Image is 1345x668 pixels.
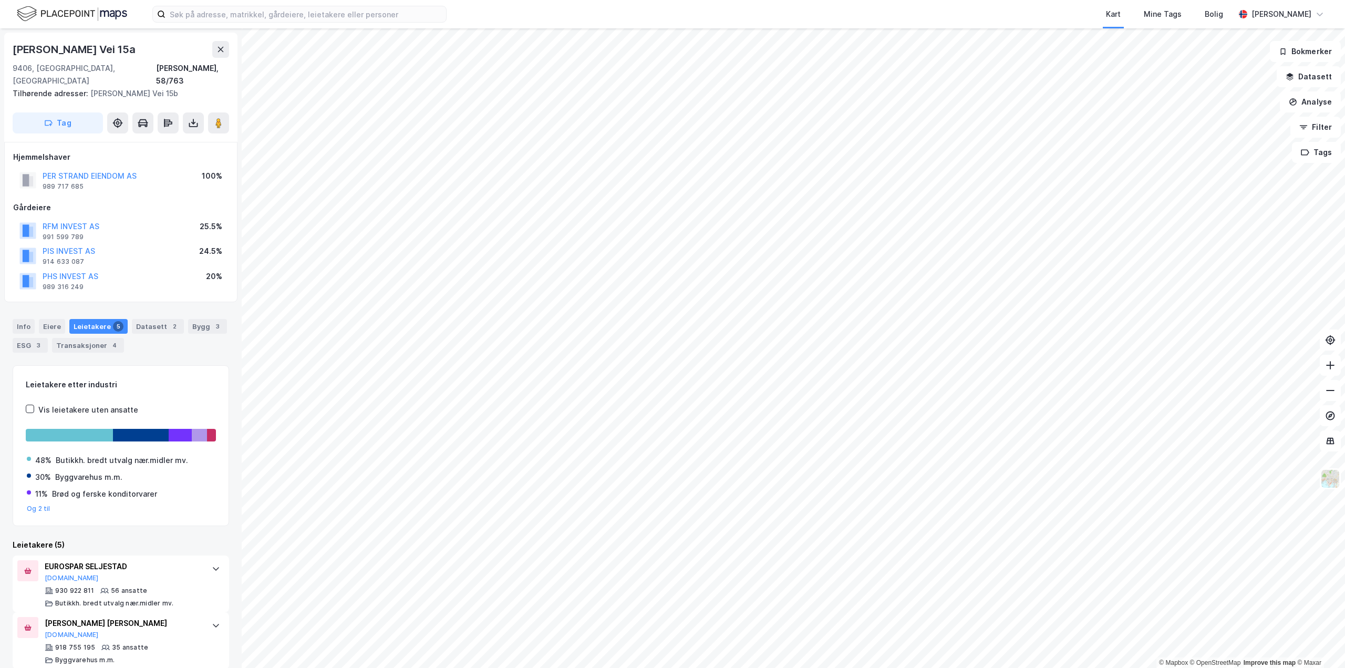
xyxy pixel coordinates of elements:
[52,488,157,500] div: Brød og ferske konditorvarer
[202,170,222,182] div: 100%
[27,505,50,513] button: Og 2 til
[1320,469,1340,489] img: Z
[13,151,229,163] div: Hjemmelshaver
[1205,8,1223,20] div: Bolig
[132,319,184,334] div: Datasett
[199,245,222,258] div: 24.5%
[169,321,180,332] div: 2
[43,258,84,266] div: 914 633 087
[212,321,223,332] div: 3
[1280,91,1341,112] button: Analyse
[1251,8,1311,20] div: [PERSON_NAME]
[13,201,229,214] div: Gårdeiere
[45,560,201,573] div: EUROSPAR SELJESTAD
[55,599,173,608] div: Butikkh. bredt utvalg nær.midler mv.
[43,182,84,191] div: 989 717 685
[55,587,94,595] div: 930 922 811
[33,340,44,351] div: 3
[1244,659,1296,666] a: Improve this map
[55,656,115,664] div: Byggvarehus m.m.
[35,471,51,484] div: 30%
[13,89,90,98] span: Tilhørende adresser:
[165,6,446,22] input: Søk på adresse, matrikkel, gårdeiere, leietakere eller personer
[109,340,120,351] div: 4
[13,41,138,58] div: [PERSON_NAME] Vei 15a
[1277,66,1341,87] button: Datasett
[55,471,122,484] div: Byggvarehus m.m.
[35,488,48,500] div: 11%
[43,283,84,291] div: 989 316 249
[56,454,188,467] div: Butikkh. bredt utvalg nær.midler mv.
[13,87,221,100] div: [PERSON_NAME] Vei 15b
[1159,659,1188,666] a: Mapbox
[55,643,95,652] div: 918 755 195
[17,5,127,23] img: logo.f888ab2527a4732fd821a326f86c7f29.svg
[43,233,84,241] div: 991 599 789
[38,404,138,416] div: Vis leietakere uten ansatte
[45,631,99,639] button: [DOMAIN_NAME]
[1144,8,1182,20] div: Mine Tags
[112,643,148,652] div: 35 ansatte
[200,220,222,233] div: 25.5%
[1290,117,1341,138] button: Filter
[69,319,128,334] div: Leietakere
[52,338,124,353] div: Transaksjoner
[206,270,222,283] div: 20%
[13,112,103,133] button: Tag
[1292,142,1341,163] button: Tags
[13,319,35,334] div: Info
[13,539,229,551] div: Leietakere (5)
[156,62,229,87] div: [PERSON_NAME], 58/763
[111,587,147,595] div: 56 ansatte
[35,454,51,467] div: 48%
[39,319,65,334] div: Eiere
[26,378,216,391] div: Leietakere etter industri
[1270,41,1341,62] button: Bokmerker
[13,62,156,87] div: 9406, [GEOGRAPHIC_DATA], [GEOGRAPHIC_DATA]
[1292,618,1345,668] iframe: Chat Widget
[1292,618,1345,668] div: Kontrollprogram for chat
[113,321,123,332] div: 5
[1190,659,1241,666] a: OpenStreetMap
[45,574,99,582] button: [DOMAIN_NAME]
[45,617,201,630] div: [PERSON_NAME] [PERSON_NAME]
[1106,8,1121,20] div: Kart
[13,338,48,353] div: ESG
[188,319,227,334] div: Bygg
